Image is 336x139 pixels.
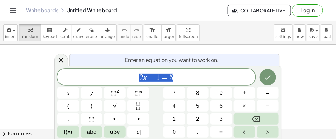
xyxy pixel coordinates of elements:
span: 5 [169,74,173,82]
span: a [136,128,141,136]
span: + [243,89,246,97]
span: – [266,89,269,97]
span: √ [113,102,117,110]
span: undo [120,34,129,39]
span: new [296,34,304,39]
button: Toggle navigation [8,5,18,16]
button: redoredo [131,24,143,41]
span: | [136,129,137,135]
span: smaller [146,34,160,39]
span: 4 [173,102,176,110]
button: Left arrow [234,126,255,138]
span: > [136,115,140,123]
span: fullscreen [179,34,198,39]
span: 9 [219,89,223,97]
span: save [309,34,318,39]
span: transform [20,34,40,39]
span: 7 [173,89,176,97]
span: larger [163,34,174,39]
span: | [140,129,141,135]
button: y [81,87,102,99]
button: Equals [210,126,232,138]
span: scrub [60,34,71,39]
button: fullscreen [177,24,199,41]
button: 7 [163,87,185,99]
span: × [243,102,246,110]
span: 1 [173,115,176,123]
span: 2 [196,115,199,123]
button: Fraction [127,100,149,112]
span: 1 [156,74,160,82]
span: + [147,74,156,82]
button: Greater than [127,113,149,125]
span: ÷ [266,102,270,110]
button: ( [57,100,79,112]
button: arrange [98,24,117,41]
button: transform [19,24,41,41]
button: Functions [57,126,79,138]
button: undoundo [118,24,131,41]
button: 9 [210,87,232,99]
sup: 2 [116,89,119,94]
button: x [57,87,79,99]
span: ⬚ [135,90,140,96]
span: x [67,89,70,97]
i: format_size [149,26,156,34]
button: save [307,24,320,41]
span: settings [276,34,291,39]
button: load [321,24,333,41]
span: keypad [43,34,57,39]
button: Done [260,69,276,85]
span: Enter an equation you want to work on. [125,56,219,64]
button: Greek alphabet [104,126,126,138]
button: 4 [163,100,185,112]
button: ) [81,100,102,112]
button: 5 [187,100,209,112]
button: Plus [234,87,255,99]
button: Absolute value [127,126,149,138]
button: 3 [210,113,232,125]
span: ( [67,102,69,110]
button: format_sizesmaller [144,24,162,41]
a: Whiteboards [26,7,58,14]
button: erase [84,24,98,41]
button: Collaborate Live [228,5,291,16]
span: ⬚ [111,90,116,96]
span: 2 [139,74,143,82]
button: , [57,113,79,125]
span: arrange [100,34,115,39]
button: Minus [257,87,279,99]
span: = [219,128,223,136]
span: ) [91,102,93,110]
button: 2 [187,113,209,125]
sup: n [140,89,142,94]
i: format_size [165,26,172,34]
i: keyboard [46,26,53,34]
i: undo [121,26,127,34]
span: 3 [219,115,223,123]
span: load [323,34,331,39]
button: Right arrow [257,126,279,138]
button: new [294,24,306,41]
button: Divide [257,100,279,112]
span: 8 [196,89,199,97]
button: scrub [58,24,72,41]
span: 0 [173,128,176,136]
button: Alphabet [81,126,102,138]
button: format_sizelarger [161,24,176,41]
span: f(x) [64,128,72,136]
button: Backspace [234,113,279,125]
button: draw [72,24,85,41]
button: Square root [104,100,126,112]
var: x [143,73,147,82]
span: insert [5,34,16,39]
button: 6 [210,100,232,112]
button: Times [234,100,255,112]
span: draw [73,34,83,39]
button: Less than [104,113,126,125]
span: abc [87,128,96,136]
button: Placeholder [81,113,102,125]
button: settings [274,24,293,41]
button: . [187,126,209,138]
span: < [113,115,117,123]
